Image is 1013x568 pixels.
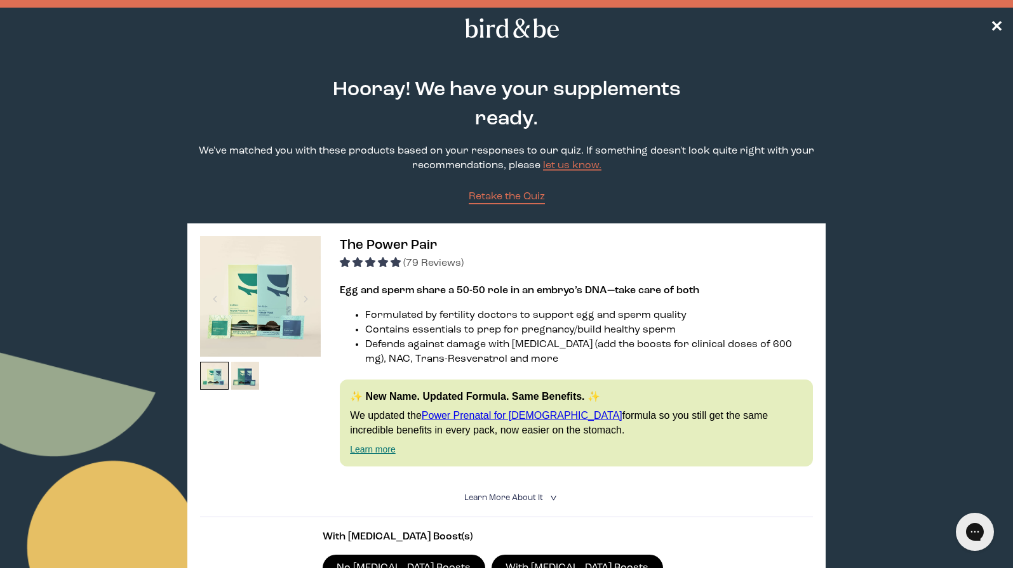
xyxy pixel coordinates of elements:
[469,192,545,202] span: Retake the Quiz
[543,161,601,171] a: let us know.
[949,508,1000,555] iframe: Gorgias live chat messenger
[464,494,543,502] span: Learn More About it
[464,492,549,504] summary: Learn More About it <
[990,17,1003,39] a: ✕
[200,236,321,357] img: thumbnail image
[340,286,699,296] strong: Egg and sperm share a 50-50 role in an embryo’s DNA—take care of both
[365,323,813,338] li: Contains essentials to prep for pregnancy/build healthy sperm
[323,530,690,545] p: With [MEDICAL_DATA] Boost(s)
[350,409,803,437] p: We updated the formula so you still get the same incredible benefits in every pack, now easier on...
[350,444,396,454] a: Learn more
[990,20,1003,36] span: ✕
[469,190,545,204] a: Retake the Quiz
[422,410,622,421] a: Power Prenatal for [DEMOGRAPHIC_DATA]
[365,338,813,367] li: Defends against damage with [MEDICAL_DATA] (add the boosts for clinical doses of 600 mg), NAC, Tr...
[340,239,437,252] span: The Power Pair
[315,76,698,134] h2: Hooray! We have your supplements ready.
[231,362,260,390] img: thumbnail image
[403,258,464,268] span: (79 Reviews)
[187,144,826,173] p: We've matched you with these products based on your responses to our quiz. If something doesn't l...
[365,308,813,323] li: Formulated by fertility doctors to support egg and sperm quality
[200,362,229,390] img: thumbnail image
[340,258,403,268] span: 4.92 stars
[350,391,600,402] strong: ✨ New Name. Updated Formula. Same Benefits. ✨
[546,494,558,501] i: <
